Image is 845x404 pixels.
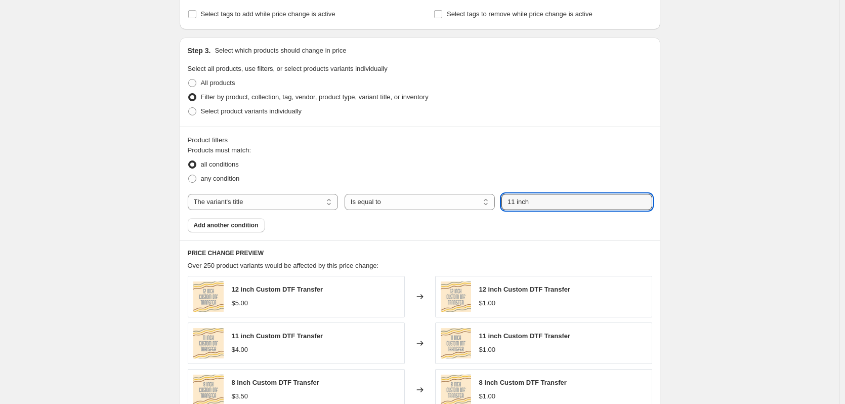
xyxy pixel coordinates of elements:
[201,107,302,115] span: Select product variants individually
[201,175,240,182] span: any condition
[201,93,429,101] span: Filter by product, collection, tag, vendor, product type, variant title, or inventory
[215,46,346,56] p: Select which products should change in price
[188,249,652,257] h6: PRICE CHANGE PREVIEW
[188,46,211,56] h2: Step 3.
[188,65,388,72] span: Select all products, use filters, or select products variants individually
[479,345,496,355] div: $1.00
[479,391,496,401] div: $1.00
[232,298,248,308] div: $5.00
[188,218,265,232] button: Add another condition
[193,328,224,358] img: Earthline_Collection_Images-83_80x.png
[479,332,571,340] span: 11 inch Custom DTF Transfer
[479,379,567,386] span: 8 inch Custom DTF Transfer
[232,345,248,355] div: $4.00
[441,281,471,312] img: Earthline_Collection_Images-82_80x.png
[193,281,224,312] img: Earthline_Collection_Images-82_80x.png
[447,10,593,18] span: Select tags to remove while price change is active
[232,379,319,386] span: 8 inch Custom DTF Transfer
[188,262,379,269] span: Over 250 product variants would be affected by this price change:
[232,332,323,340] span: 11 inch Custom DTF Transfer
[479,286,571,293] span: 12 inch Custom DTF Transfer
[479,298,496,308] div: $1.00
[232,391,248,401] div: $3.50
[232,286,323,293] span: 12 inch Custom DTF Transfer
[201,79,235,87] span: All products
[194,221,259,229] span: Add another condition
[441,328,471,358] img: Earthline_Collection_Images-83_80x.png
[188,146,251,154] span: Products must match:
[201,10,335,18] span: Select tags to add while price change is active
[201,160,239,168] span: all conditions
[188,135,652,145] div: Product filters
